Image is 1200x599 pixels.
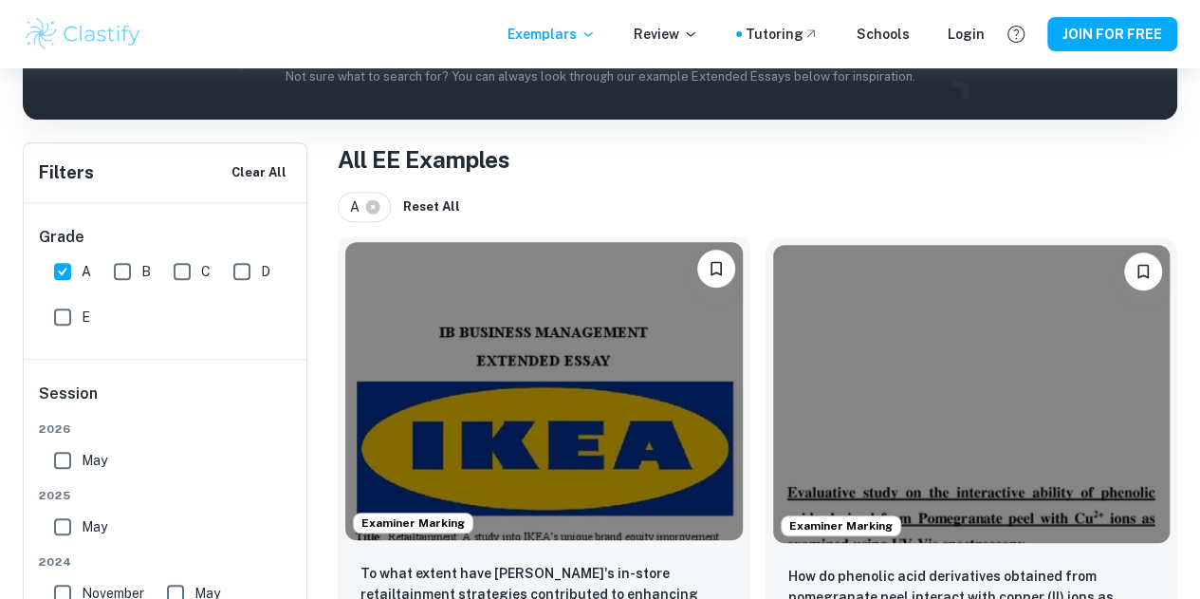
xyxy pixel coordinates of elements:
[227,159,291,187] button: Clear All
[23,15,143,53] img: Clastify logo
[354,515,472,532] span: Examiner Marking
[398,193,465,221] button: Reset All
[857,24,910,45] a: Schools
[1000,18,1032,50] button: Help and Feedback
[350,197,368,217] span: A
[261,261,270,282] span: D
[338,142,1177,177] h1: All EE Examples
[82,450,107,471] span: May
[39,383,293,421] h6: Session
[39,553,293,571] span: 2024
[508,24,596,45] p: Exemplars
[82,307,90,328] span: E
[773,245,1171,543] img: Chemistry EE example thumbnail: How do phenolic acid derivatives obtaine
[1047,17,1177,51] button: JOIN FOR FREE
[201,261,211,282] span: C
[697,250,735,288] button: Please log in to bookmark exemplars
[746,24,819,45] a: Tutoring
[948,24,985,45] a: Login
[345,242,743,540] img: Business and Management EE example thumbnail: To what extent have IKEA's in-store reta
[82,261,91,282] span: A
[39,487,293,504] span: 2025
[39,421,293,438] span: 2026
[38,67,1162,86] p: Not sure what to search for? You can always look through our example Extended Essays below for in...
[82,516,107,537] span: May
[634,24,698,45] p: Review
[338,192,391,222] div: A
[141,261,151,282] span: B
[39,159,94,186] h6: Filters
[782,517,900,534] span: Examiner Marking
[39,226,293,249] h6: Grade
[1124,253,1162,290] button: Please log in to bookmark exemplars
